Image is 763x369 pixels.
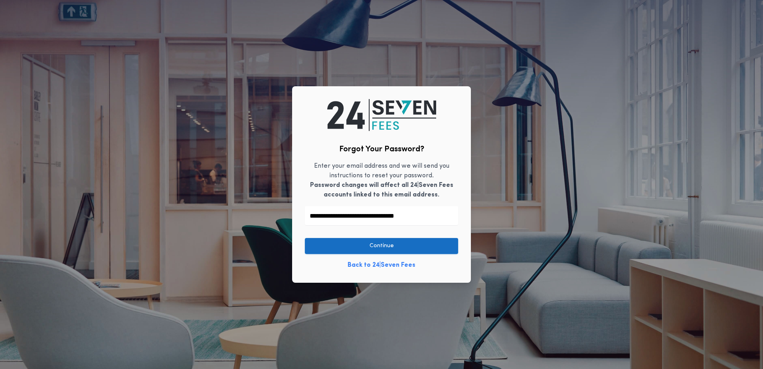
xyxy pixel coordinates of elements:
[339,144,424,155] h2: Forgot Your Password?
[348,260,415,270] a: Back to 24|Seven Fees
[305,161,458,200] p: Enter your email address and we will send you instructions to reset your password.
[327,99,436,131] img: logo
[444,211,453,220] keeper-lock: Open Keeper Popup
[305,238,458,254] button: Continue
[310,182,453,198] b: Password changes will affect all 24|Seven Fees accounts linked to this email address.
